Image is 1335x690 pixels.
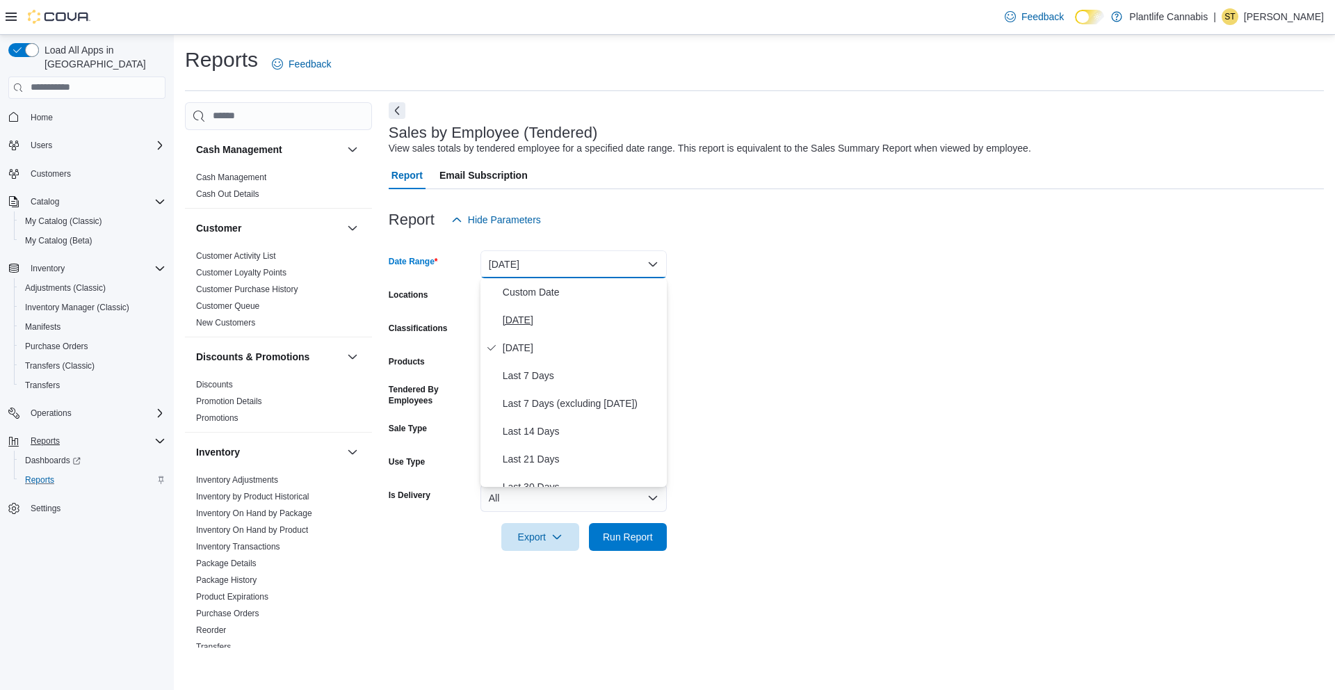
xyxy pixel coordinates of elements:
button: Hide Parameters [446,206,547,234]
button: Inventory [196,445,341,459]
a: Customer Loyalty Points [196,268,286,278]
a: Manifests [19,319,66,335]
button: Inventory [344,444,361,460]
a: Cash Management [196,172,266,182]
div: Discounts & Promotions [185,376,372,432]
button: My Catalog (Beta) [14,231,171,250]
button: Next [389,102,405,119]
a: Inventory Adjustments [196,475,278,485]
a: Home [25,109,58,126]
span: Inventory On Hand by Product [196,524,308,536]
button: Settings [3,498,171,518]
a: Inventory On Hand by Package [196,508,312,518]
button: Customer [344,220,361,236]
button: Users [25,137,58,154]
span: Inventory On Hand by Package [196,508,312,519]
button: Operations [3,403,171,423]
span: Transfers (Classic) [25,360,95,371]
a: Discounts [196,380,233,390]
div: Cash Management [185,169,372,208]
span: Home [31,112,53,123]
span: Package History [196,575,257,586]
a: Dashboards [14,451,171,470]
span: Transfers [196,641,231,652]
a: My Catalog (Classic) [19,213,108,230]
span: Customer Queue [196,300,259,312]
a: Cash Out Details [196,189,259,199]
button: Inventory Manager (Classic) [14,298,171,317]
span: Purchase Orders [19,338,165,355]
a: Package Details [196,559,257,568]
span: Customer Purchase History [196,284,298,295]
span: Operations [25,405,165,422]
span: Customers [25,165,165,182]
span: Report [391,161,423,189]
span: Catalog [31,196,59,207]
button: Export [501,523,579,551]
button: Discounts & Promotions [344,348,361,365]
span: Product Expirations [196,591,268,602]
span: Reports [19,472,165,488]
button: Users [3,136,171,155]
span: Reports [25,433,165,449]
button: Purchase Orders [14,337,171,356]
span: Manifests [19,319,165,335]
span: Dashboards [25,455,81,466]
span: Reports [25,474,54,486]
span: Settings [25,499,165,517]
span: Inventory Manager (Classic) [19,299,165,316]
label: Products [389,356,425,367]
span: Adjustments (Classic) [19,280,165,296]
span: Run Report [603,530,653,544]
a: Dashboards [19,452,86,469]
a: Settings [25,500,66,517]
h3: Report [389,211,435,228]
p: [PERSON_NAME] [1244,8,1324,25]
button: Transfers (Classic) [14,356,171,376]
label: Date Range [389,256,438,267]
button: Reports [14,470,171,490]
span: Settings [31,503,60,514]
span: Dark Mode [1075,24,1076,25]
button: Catalog [25,193,65,210]
label: Is Delivery [389,490,430,501]
a: Transfers [196,642,231,652]
label: Locations [389,289,428,300]
span: Adjustments (Classic) [25,282,106,294]
div: Customer [185,248,372,337]
span: Last 14 Days [503,423,661,440]
button: Cash Management [344,141,361,158]
a: Transfers (Classic) [19,358,100,374]
span: Inventory Manager (Classic) [25,302,129,313]
button: Catalog [3,192,171,211]
a: Feedback [266,50,337,78]
button: Home [3,107,171,127]
span: Users [31,140,52,151]
span: [DATE] [503,339,661,356]
h3: Sales by Employee (Tendered) [389,125,598,141]
button: Discounts & Promotions [196,350,341,364]
a: Promotions [196,413,238,423]
button: My Catalog (Classic) [14,211,171,231]
a: Feedback [999,3,1069,31]
a: Inventory On Hand by Product [196,525,308,535]
input: Dark Mode [1075,10,1104,24]
button: Inventory [3,259,171,278]
a: Adjustments (Classic) [19,280,111,296]
div: Inventory [185,472,372,661]
a: Customer Purchase History [196,284,298,294]
span: Discounts [196,379,233,390]
button: Inventory [25,260,70,277]
a: Customer Queue [196,301,259,311]
button: Cash Management [196,143,341,157]
span: Transfers [25,380,60,391]
a: Promotion Details [196,396,262,406]
span: Transfers (Classic) [19,358,165,374]
div: Select listbox [480,278,667,487]
label: Tendered By Employees [389,384,475,406]
span: My Catalog (Beta) [25,235,92,246]
a: Reorder [196,625,226,635]
span: Feedback [1021,10,1064,24]
span: Dashboards [19,452,165,469]
span: Cash Out Details [196,188,259,200]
